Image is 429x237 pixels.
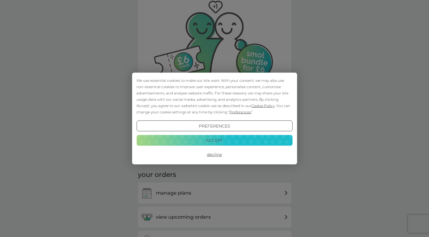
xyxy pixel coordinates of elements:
div: Cookie Consent Prompt [132,73,297,165]
span: Preferences [229,110,251,114]
button: Accept [136,135,292,146]
button: Preferences [136,121,292,131]
button: Decline [136,149,292,160]
div: We use essential cookies to make our site work. With your consent, we may also use non-essential ... [136,77,292,115]
span: Cookie Policy [251,103,275,108]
